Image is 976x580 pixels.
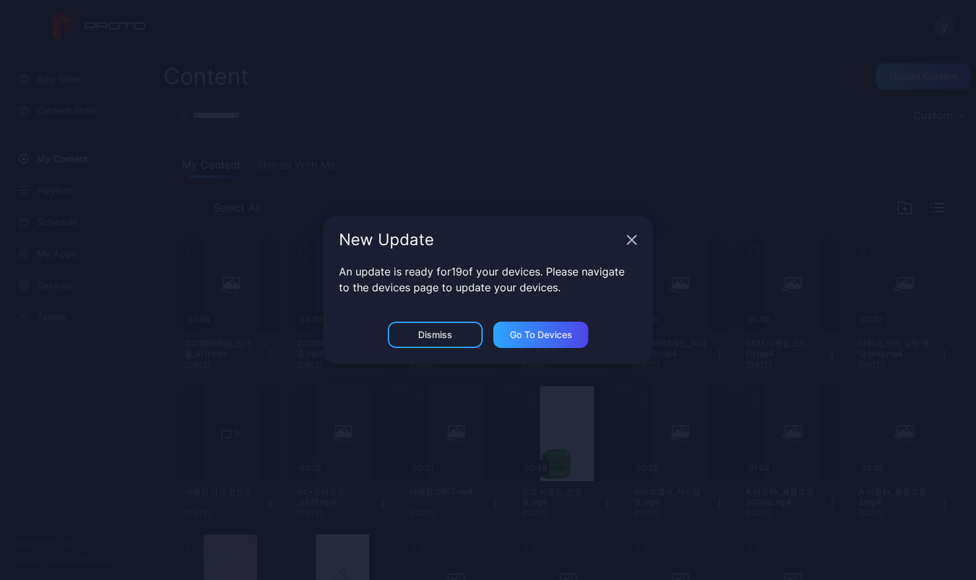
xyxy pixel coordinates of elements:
div: Dismiss [418,330,452,340]
div: Go to devices [510,330,572,340]
div: New Update [339,232,621,248]
p: An update is ready for 19 of your devices. Please navigate to the devices page to update your dev... [339,264,637,295]
button: Go to devices [493,322,588,348]
button: Dismiss [388,322,483,348]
